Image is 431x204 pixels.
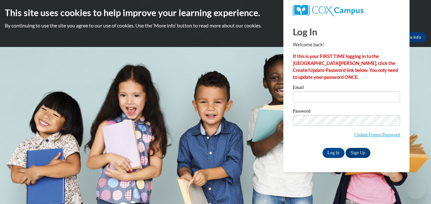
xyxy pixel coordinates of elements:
[293,41,400,48] p: Welcome back!
[322,148,345,158] input: Log In
[354,132,400,137] a: Update/Forgot Password
[5,6,426,19] h2: This site uses cookies to help improve your learning experience.
[293,109,400,115] label: Password
[5,22,426,29] p: By continuing to use the site you agree to our use of cookies. Use the ‘More info’ button to read...
[293,5,363,16] img: COX Campus
[293,5,400,16] a: COX Campus
[406,179,426,199] iframe: Button to launch messaging window
[397,32,426,42] a: More Info
[345,148,370,158] a: Sign Up
[293,25,400,38] h1: Log In
[293,54,398,80] strong: If this is your FIRST TIME logging in to the [GEOGRAPHIC_DATA][PERSON_NAME], click the Create/Upd...
[293,85,400,91] label: Email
